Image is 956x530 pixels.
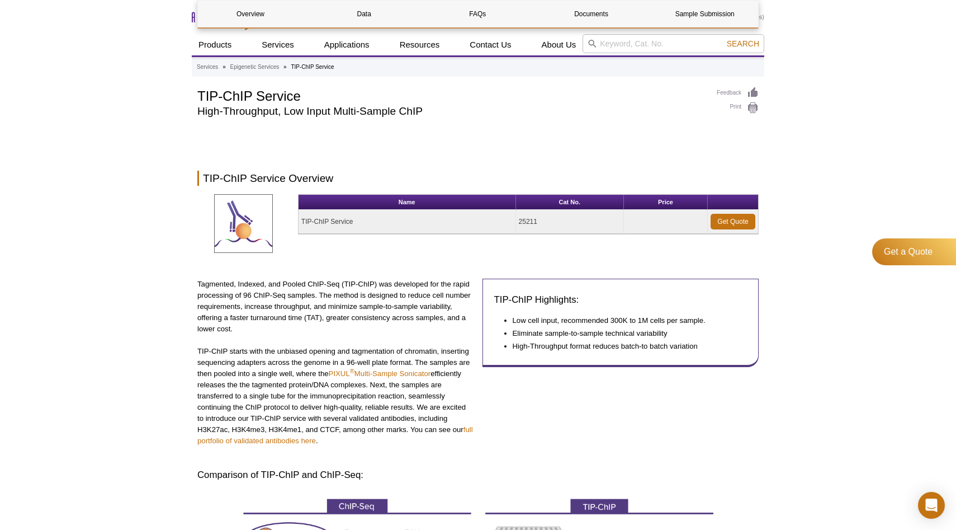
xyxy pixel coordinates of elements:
[717,87,759,99] a: Feedback
[291,64,334,70] li: TIP-ChIP Service
[350,368,354,374] sup: ®
[197,346,474,447] p: TIP-ChIP starts with the unbiased opening and tagmentation of chromatin, inserting sequencing ada...
[516,195,624,210] th: Cat No.
[393,34,447,55] a: Resources
[652,1,758,27] a: Sample Submission
[727,39,759,48] span: Search
[230,62,279,72] a: Epigenetic Services
[299,195,516,210] th: Name
[513,328,736,339] li: Eliminate sample-to-sample technical variability
[513,341,736,352] li: High-Throughput format reduces batch-to batch variation
[717,102,759,114] a: Print
[197,87,706,104] h1: TIP-ChIP Service
[872,238,956,265] a: Get a Quote
[214,194,273,253] img: TIP-ChIP Service
[197,62,218,72] a: Services
[329,369,431,378] a: PIXUL®Multi-Sample Sonicator
[318,34,376,55] a: Applications
[494,293,747,307] h3: TIP-ChIP Highlights:
[311,1,417,27] a: Data
[583,34,764,53] input: Keyword, Cat. No.
[192,34,238,55] a: Products
[283,64,287,70] li: »
[918,492,945,519] div: Open Intercom Messenger
[198,1,303,27] a: Overview
[516,210,624,234] td: 25211
[425,1,530,27] a: FAQs
[197,171,759,186] h2: TIP-ChIP Service Overview
[723,39,763,49] button: Search
[299,210,516,234] td: TIP-ChIP Service
[223,64,226,70] li: »
[197,106,706,116] h2: High-Throughput, Low Input Multi-Sample ChIP
[255,34,301,55] a: Services
[711,214,755,229] a: Get Quote
[197,468,759,482] h3: Comparison of TIP-ChIP and ChIP-Seq:
[624,195,708,210] th: Price
[197,425,473,445] a: full portfolio of validated antibodies here
[463,34,518,55] a: Contact Us
[535,34,583,55] a: About Us
[539,1,644,27] a: Documents
[513,315,736,326] li: Low cell input, recommended 300K to 1M cells per sample.
[197,279,474,335] p: Tagmented, Indexed, and Pooled ChIP-Seq (TIP-ChIP) was developed for the rapid processing of 96 C...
